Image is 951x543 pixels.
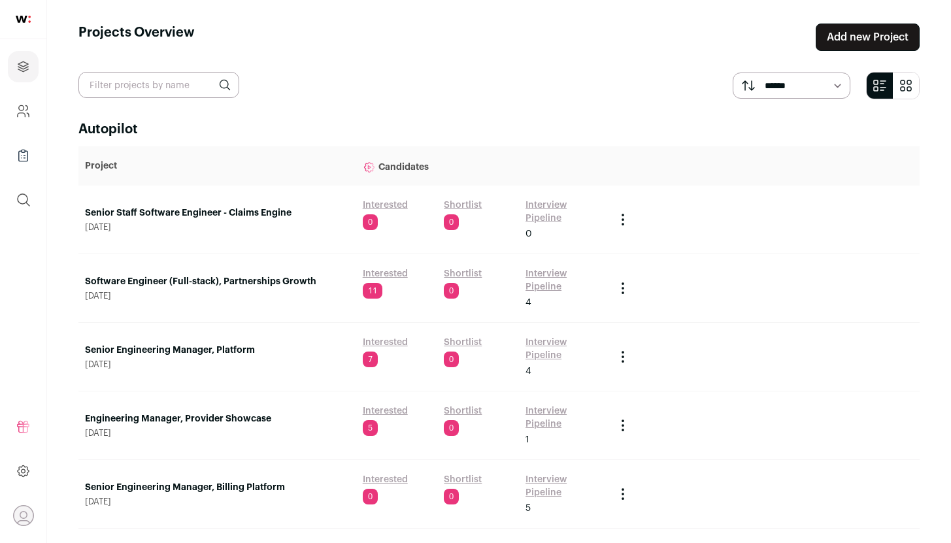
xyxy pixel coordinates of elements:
span: 0 [363,489,378,504]
a: Interested [363,267,408,280]
button: Project Actions [615,212,631,227]
a: Projects [8,51,39,82]
a: Shortlist [444,404,482,418]
a: Interested [363,199,408,212]
span: 4 [526,296,531,309]
a: Company Lists [8,140,39,171]
a: Interested [363,404,408,418]
a: Interview Pipeline [526,267,602,293]
span: 0 [444,283,459,299]
button: Project Actions [615,486,631,502]
a: Interested [363,473,408,486]
span: 0 [444,489,459,504]
span: 0 [444,420,459,436]
span: [DATE] [85,291,350,301]
a: Shortlist [444,473,482,486]
span: 0 [526,227,532,240]
a: Interview Pipeline [526,336,602,362]
span: 1 [526,433,529,446]
a: Software Engineer (Full-stack), Partnerships Growth [85,275,350,288]
a: Add new Project [816,24,920,51]
span: 4 [526,365,531,378]
a: Interview Pipeline [526,473,602,499]
span: 5 [363,420,378,436]
a: Senior Engineering Manager, Billing Platform [85,481,350,494]
a: Company and ATS Settings [8,95,39,127]
h2: Autopilot [78,120,920,139]
p: Project [85,159,350,173]
h1: Projects Overview [78,24,195,51]
button: Open dropdown [13,505,34,526]
a: Interested [363,336,408,349]
span: [DATE] [85,428,350,438]
button: Project Actions [615,280,631,296]
span: [DATE] [85,497,350,507]
button: Project Actions [615,418,631,433]
span: 0 [363,214,378,230]
a: Interview Pipeline [526,404,602,431]
a: Interview Pipeline [526,199,602,225]
input: Filter projects by name [78,72,239,98]
span: 5 [526,502,531,515]
span: [DATE] [85,222,350,233]
a: Shortlist [444,336,482,349]
span: 0 [444,352,459,367]
a: Shortlist [444,199,482,212]
span: 7 [363,352,378,367]
span: [DATE] [85,359,350,370]
p: Candidates [363,153,602,179]
a: Shortlist [444,267,482,280]
button: Project Actions [615,349,631,365]
span: 0 [444,214,459,230]
span: 11 [363,283,382,299]
a: Engineering Manager, Provider Showcase [85,412,350,425]
a: Senior Staff Software Engineer - Claims Engine [85,206,350,220]
img: wellfound-shorthand-0d5821cbd27db2630d0214b213865d53afaa358527fdda9d0ea32b1df1b89c2c.svg [16,16,31,23]
a: Senior Engineering Manager, Platform [85,344,350,357]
